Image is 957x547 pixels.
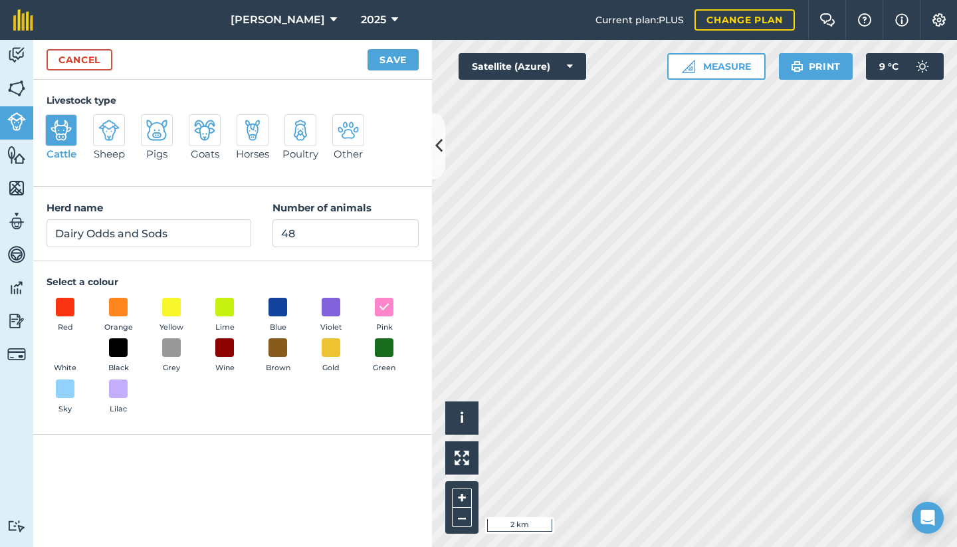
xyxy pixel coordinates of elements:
[460,409,464,426] span: i
[879,53,899,80] span: 9 ° C
[270,322,286,334] span: Blue
[153,338,190,374] button: Grey
[58,403,72,415] span: Sky
[47,146,76,162] span: Cattle
[236,146,269,162] span: Horses
[100,338,137,374] button: Black
[819,13,835,27] img: Two speech bubbles overlapping with the left bubble in the forefront
[376,322,393,334] span: Pink
[366,298,403,334] button: Pink
[459,53,586,80] button: Satellite (Azure)
[7,178,26,198] img: svg+xml;base64,PHN2ZyB4bWxucz0iaHR0cDovL3d3dy53My5vcmcvMjAwMC9zdmciIHdpZHRoPSI1NiIgaGVpZ2h0PSI2MC...
[100,380,137,415] button: Lilac
[242,120,263,141] img: svg+xml;base64,PD94bWwgdmVyc2lvbj0iMS4wIiBlbmNvZGluZz0idXRmLTgiPz4KPCEtLSBHZW5lcmF0b3I6IEFkb2JlIE...
[320,322,342,334] span: Violet
[334,146,363,162] span: Other
[682,60,695,73] img: Ruler icon
[455,451,469,465] img: Four arrows, one pointing top left, one top right, one bottom right and the last bottom left
[54,362,76,374] span: White
[110,403,127,415] span: Lilac
[361,12,386,28] span: 2025
[94,146,125,162] span: Sheep
[595,13,684,27] span: Current plan : PLUS
[206,338,243,374] button: Wine
[312,298,350,334] button: Violet
[912,502,944,534] div: Open Intercom Messenger
[47,93,419,108] h4: Livestock type
[146,146,167,162] span: Pigs
[163,362,180,374] span: Grey
[47,49,112,70] a: Cancel
[47,338,84,374] button: White
[366,338,403,374] button: Green
[259,338,296,374] button: Brown
[47,298,84,334] button: Red
[47,201,103,214] strong: Herd name
[100,298,137,334] button: Orange
[667,53,766,80] button: Measure
[13,9,33,31] img: fieldmargin Logo
[694,9,795,31] a: Change plan
[7,345,26,364] img: svg+xml;base64,PD94bWwgdmVyc2lvbj0iMS4wIiBlbmNvZGluZz0idXRmLTgiPz4KPCEtLSBHZW5lcmF0b3I6IEFkb2JlIE...
[7,311,26,331] img: svg+xml;base64,PD94bWwgdmVyc2lvbj0iMS4wIiBlbmNvZGluZz0idXRmLTgiPz4KPCEtLSBHZW5lcmF0b3I6IEFkb2JlIE...
[104,322,133,334] span: Orange
[378,299,390,315] img: svg+xml;base64,PHN2ZyB4bWxucz0iaHR0cDovL3d3dy53My5vcmcvMjAwMC9zdmciIHdpZHRoPSIxOCIgaGVpZ2h0PSIyNC...
[7,520,26,532] img: svg+xml;base64,PD94bWwgdmVyc2lvbj0iMS4wIiBlbmNvZGluZz0idXRmLTgiPz4KPCEtLSBHZW5lcmF0b3I6IEFkb2JlIE...
[259,298,296,334] button: Blue
[191,146,219,162] span: Goats
[282,146,318,162] span: Poultry
[779,53,853,80] button: Print
[215,322,235,334] span: Lime
[909,53,936,80] img: svg+xml;base64,PD94bWwgdmVyc2lvbj0iMS4wIiBlbmNvZGluZz0idXRmLTgiPz4KPCEtLSBHZW5lcmF0b3I6IEFkb2JlIE...
[146,120,167,141] img: svg+xml;base64,PD94bWwgdmVyc2lvbj0iMS4wIiBlbmNvZGluZz0idXRmLTgiPz4KPCEtLSBHZW5lcmF0b3I6IEFkb2JlIE...
[338,120,359,141] img: svg+xml;base64,PD94bWwgdmVyc2lvbj0iMS4wIiBlbmNvZGluZz0idXRmLTgiPz4KPCEtLSBHZW5lcmF0b3I6IEFkb2JlIE...
[895,12,908,28] img: svg+xml;base64,PHN2ZyB4bWxucz0iaHR0cDovL3d3dy53My5vcmcvMjAwMC9zdmciIHdpZHRoPSIxNyIgaGVpZ2h0PSIxNy...
[266,362,290,374] span: Brown
[272,201,372,214] strong: Number of animals
[7,45,26,65] img: svg+xml;base64,PD94bWwgdmVyc2lvbj0iMS4wIiBlbmNvZGluZz0idXRmLTgiPz4KPCEtLSBHZW5lcmF0b3I6IEFkb2JlIE...
[866,53,944,80] button: 9 °C
[98,120,120,141] img: svg+xml;base64,PD94bWwgdmVyc2lvbj0iMS4wIiBlbmNvZGluZz0idXRmLTgiPz4KPCEtLSBHZW5lcmF0b3I6IEFkb2JlIE...
[290,120,311,141] img: svg+xml;base64,PD94bWwgdmVyc2lvbj0iMS4wIiBlbmNvZGluZz0idXRmLTgiPz4KPCEtLSBHZW5lcmF0b3I6IEFkb2JlIE...
[215,362,235,374] span: Wine
[7,78,26,98] img: svg+xml;base64,PHN2ZyB4bWxucz0iaHR0cDovL3d3dy53My5vcmcvMjAwMC9zdmciIHdpZHRoPSI1NiIgaGVpZ2h0PSI2MC...
[312,338,350,374] button: Gold
[445,401,478,435] button: i
[159,322,183,334] span: Yellow
[452,508,472,527] button: –
[452,488,472,508] button: +
[231,12,325,28] span: [PERSON_NAME]
[322,362,340,374] span: Gold
[931,13,947,27] img: A cog icon
[7,145,26,165] img: svg+xml;base64,PHN2ZyB4bWxucz0iaHR0cDovL3d3dy53My5vcmcvMjAwMC9zdmciIHdpZHRoPSI1NiIgaGVpZ2h0PSI2MC...
[206,298,243,334] button: Lime
[47,276,118,288] strong: Select a colour
[7,278,26,298] img: svg+xml;base64,PD94bWwgdmVyc2lvbj0iMS4wIiBlbmNvZGluZz0idXRmLTgiPz4KPCEtLSBHZW5lcmF0b3I6IEFkb2JlIE...
[791,58,803,74] img: svg+xml;base64,PHN2ZyB4bWxucz0iaHR0cDovL3d3dy53My5vcmcvMjAwMC9zdmciIHdpZHRoPSIxOSIgaGVpZ2h0PSIyNC...
[857,13,873,27] img: A question mark icon
[194,120,215,141] img: svg+xml;base64,PD94bWwgdmVyc2lvbj0iMS4wIiBlbmNvZGluZz0idXRmLTgiPz4KPCEtLSBHZW5lcmF0b3I6IEFkb2JlIE...
[47,380,84,415] button: Sky
[7,112,26,131] img: svg+xml;base64,PD94bWwgdmVyc2lvbj0iMS4wIiBlbmNvZGluZz0idXRmLTgiPz4KPCEtLSBHZW5lcmF0b3I6IEFkb2JlIE...
[373,362,395,374] span: Green
[58,322,73,334] span: Red
[51,120,72,141] img: svg+xml;base64,PD94bWwgdmVyc2lvbj0iMS4wIiBlbmNvZGluZz0idXRmLTgiPz4KPCEtLSBHZW5lcmF0b3I6IEFkb2JlIE...
[153,298,190,334] button: Yellow
[7,211,26,231] img: svg+xml;base64,PD94bWwgdmVyc2lvbj0iMS4wIiBlbmNvZGluZz0idXRmLTgiPz4KPCEtLSBHZW5lcmF0b3I6IEFkb2JlIE...
[7,245,26,265] img: svg+xml;base64,PD94bWwgdmVyc2lvbj0iMS4wIiBlbmNvZGluZz0idXRmLTgiPz4KPCEtLSBHZW5lcmF0b3I6IEFkb2JlIE...
[368,49,419,70] button: Save
[108,362,129,374] span: Black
